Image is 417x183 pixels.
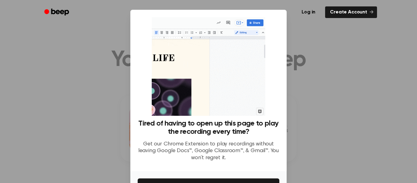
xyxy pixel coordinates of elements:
[296,5,321,19] a: Log in
[325,6,377,18] a: Create Account
[138,119,279,136] h3: Tired of having to open up this page to play the recording every time?
[138,141,279,162] p: Get our Chrome Extension to play recordings without leaving Google Docs™, Google Classroom™, & Gm...
[40,6,74,18] a: Beep
[152,17,265,116] img: Beep extension in action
